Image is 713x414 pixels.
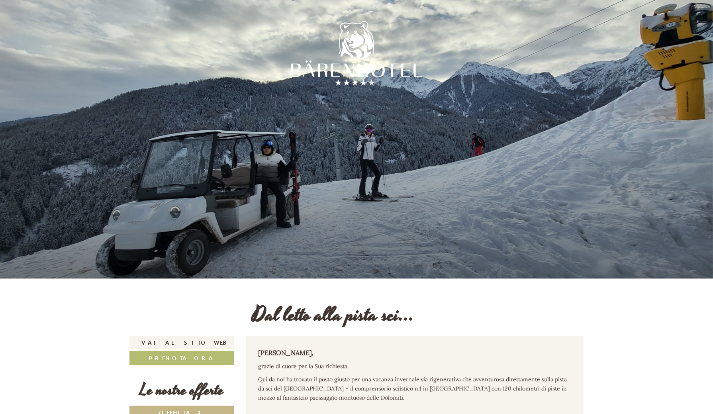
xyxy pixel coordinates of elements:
[252,304,414,326] h1: Dal letto alla pista sci...
[129,379,234,402] div: Le nostre offerte
[258,349,313,357] strong: [PERSON_NAME]
[258,376,567,401] span: Qui da noi ha trovato il posto giusto per una vacanza invernale sia rigenerativa che avventurosa ...
[258,363,349,370] span: grazie di cuore per la Sua richiesta.
[129,351,234,365] a: Prenota ora
[129,336,234,349] a: Vai al sito web
[312,349,313,357] em: ,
